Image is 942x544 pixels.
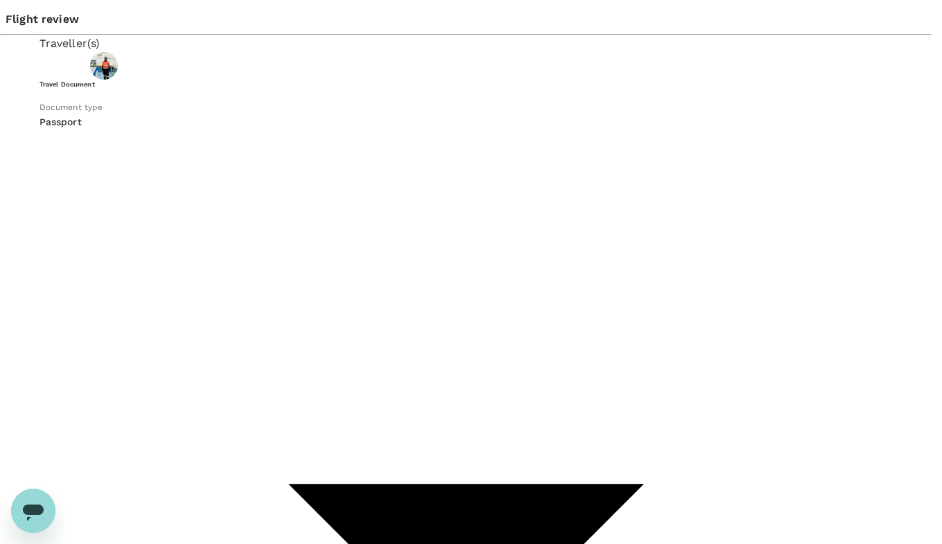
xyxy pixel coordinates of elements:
p: Flight review [6,11,926,28]
iframe: Button to launch messaging window [11,489,55,533]
span: Document type [39,102,103,112]
p: Passport [39,115,893,129]
img: avatar-66b4d5868d7a9.jpeg [90,52,118,80]
p: Traveller 1 : [39,59,85,73]
p: Traveller(s) [39,35,893,52]
p: [PERSON_NAME] [PERSON_NAME] [123,57,314,74]
h6: Travel Document [39,80,893,89]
